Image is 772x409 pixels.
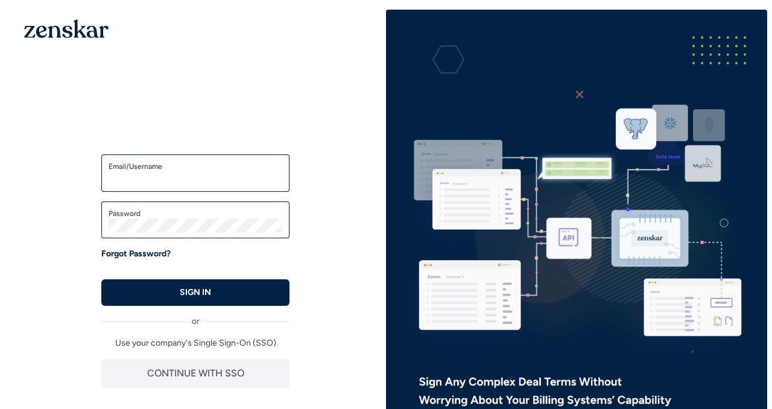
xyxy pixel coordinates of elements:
label: Password [109,209,282,218]
label: Email/Username [109,162,282,171]
p: Use your company's Single Sign-On (SSO) [101,337,289,349]
div: or [101,306,289,328]
p: SIGN IN [180,287,211,299]
a: Forgot Password? [101,248,171,260]
button: CONTINUE WITH SSO [101,359,289,388]
img: 1OGAJ2xQqyY4LXKgY66KYq0eOWRCkrZdAb3gUhuVAqdWPZE9SRJmCz+oDMSn4zDLXe31Ii730ItAGKgCKgCCgCikA4Av8PJUP... [24,19,109,38]
button: SIGN IN [101,279,289,306]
